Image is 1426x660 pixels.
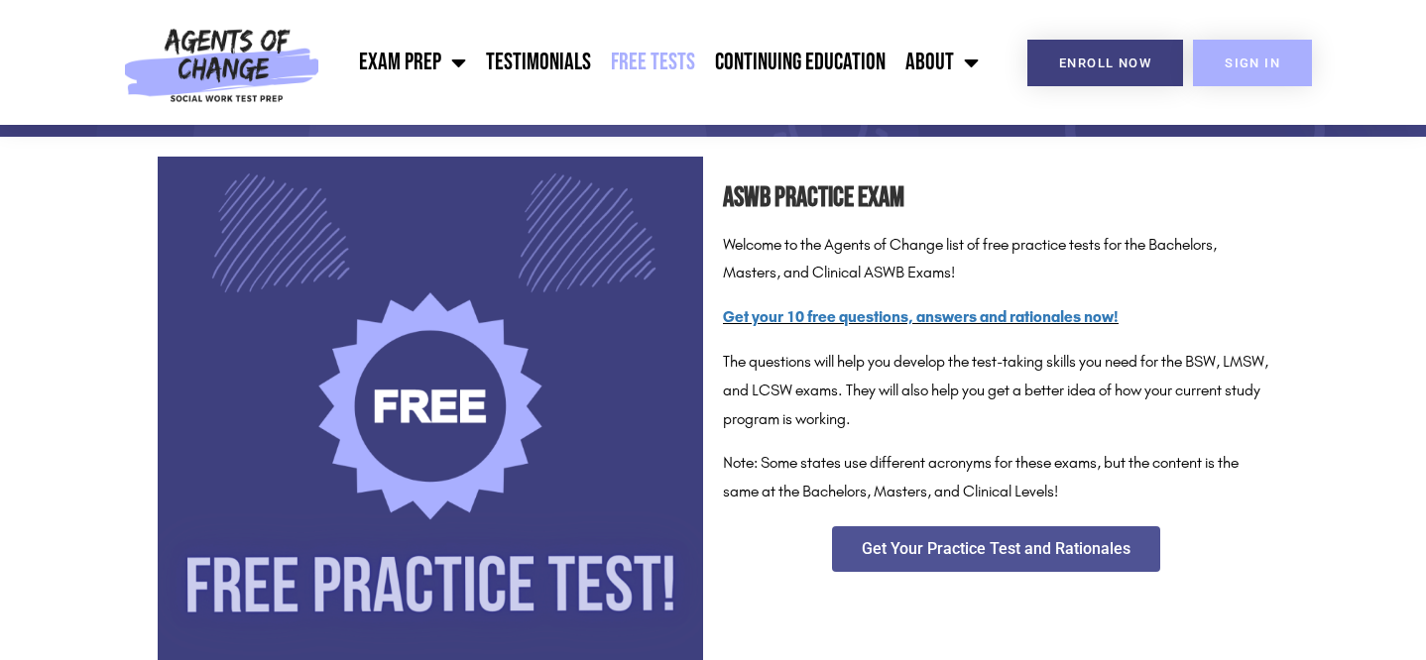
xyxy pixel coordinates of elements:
[862,541,1130,557] span: Get Your Practice Test and Rationales
[349,38,476,87] a: Exam Prep
[1225,56,1280,69] span: SIGN IN
[723,231,1268,288] p: Welcome to the Agents of Change list of free practice tests for the Bachelors, Masters, and Clini...
[723,348,1268,433] p: The questions will help you develop the test-taking skills you need for the BSW, LMSW, and LCSW e...
[329,38,988,87] nav: Menu
[895,38,989,87] a: About
[723,176,1268,221] h2: ASWB Practice Exam
[705,38,895,87] a: Continuing Education
[832,526,1160,572] a: Get Your Practice Test and Rationales
[476,38,601,87] a: Testimonials
[723,449,1268,506] p: Note: Some states use different acronyms for these exams, but the content is the same at the Bach...
[1027,40,1183,86] a: Enroll Now
[1193,40,1312,86] a: SIGN IN
[1059,56,1151,69] span: Enroll Now
[723,307,1119,326] a: Get your 10 free questions, answers and rationales now!
[601,38,705,87] a: Free Tests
